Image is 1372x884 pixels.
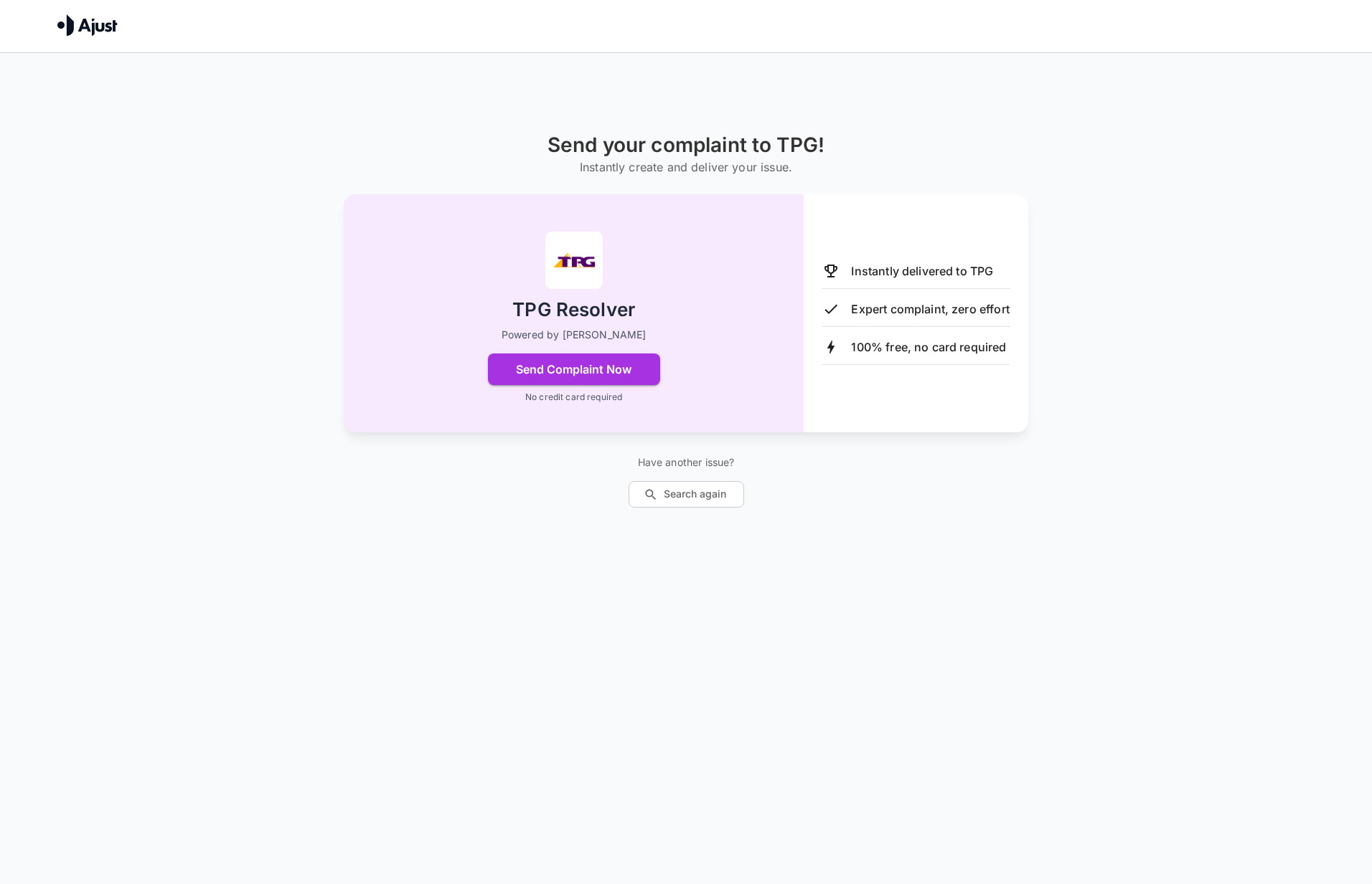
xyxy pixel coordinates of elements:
h1: Send your complaint to TPG! [548,133,824,157]
p: Expert complaint, zero effort [851,300,1009,318]
h2: TPG Resolver [512,298,635,323]
h6: Instantly create and deliver your issue. [548,157,824,177]
p: Powered by [PERSON_NAME] [502,328,647,342]
button: Search again [629,481,744,508]
p: Instantly delivered to TPG [851,262,993,280]
p: 100% free, no card required [851,338,1006,356]
p: Have another issue? [629,455,744,470]
button: Send Complaint Now [488,353,660,385]
img: TPG [545,232,603,289]
p: No credit card required [525,391,622,404]
img: Ajust [57,14,118,36]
